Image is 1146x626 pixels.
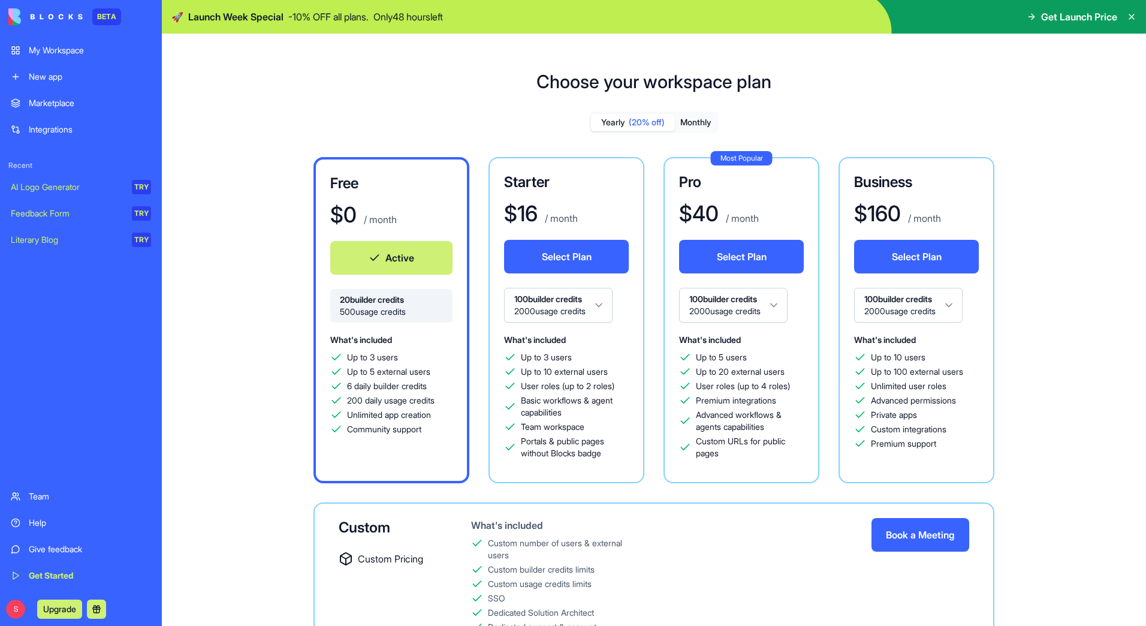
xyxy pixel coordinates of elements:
div: TRY [132,233,151,247]
p: / month [906,211,941,225]
div: Custom usage credits limits [488,578,592,590]
span: Team workspace [521,421,584,433]
span: 200 daily usage credits [347,395,435,407]
p: / month [542,211,578,225]
p: - 10 % OFF all plans. [288,10,369,24]
span: 20 builder credits [340,294,443,306]
a: Team [4,484,158,508]
a: Literary BlogTRY [4,228,158,252]
span: Up to 3 users [347,351,398,363]
span: User roles (up to 2 roles) [521,380,614,392]
button: Yearly [591,114,675,131]
span: What's included [330,335,392,345]
span: Custom URLs for public pages [696,435,804,459]
span: Up to 100 external users [871,366,963,378]
img: logo [8,8,83,25]
button: Upgrade [37,600,82,619]
span: Portals & public pages without Blocks badge [521,435,629,459]
span: Up to 5 users [696,351,747,363]
span: Basic workflows & agent capabilities [521,395,629,419]
p: / month [361,212,397,227]
div: TRY [132,180,151,194]
h3: Free [330,174,453,193]
div: Most Popular [711,151,773,165]
h1: $ 160 [854,201,901,225]
span: Launch Week Special [188,10,284,24]
span: What's included [854,335,916,345]
span: Community support [347,423,421,435]
a: Integrations [4,118,158,142]
div: Literary Blog [11,234,123,246]
div: SSO [488,592,505,604]
h1: $ 40 [679,201,719,225]
span: Advanced workflows & agents capabilities [696,409,804,433]
a: Get Started [4,564,158,588]
span: Up to 5 external users [347,366,430,378]
a: AI Logo GeneratorTRY [4,175,158,199]
a: Feedback FormTRY [4,201,158,225]
button: Select Plan [854,240,979,273]
div: Help [29,517,151,529]
button: Select Plan [504,240,629,273]
span: Up to 3 users [521,351,572,363]
p: / month [723,211,759,225]
div: Team [29,490,151,502]
span: User roles (up to 4 roles) [696,380,790,392]
span: Unlimited user roles [871,380,946,392]
span: Premium integrations [696,395,776,407]
h3: Starter [504,173,629,192]
div: Dedicated Solution Architect [488,607,594,619]
span: Up to 20 external users [696,366,785,378]
div: Feedback Form [11,207,123,219]
a: Help [4,511,158,535]
h3: Business [854,173,979,192]
div: BETA [92,8,121,25]
a: Give feedback [4,537,158,561]
span: Private apps [871,409,917,421]
span: Custom Pricing [358,552,423,566]
a: My Workspace [4,38,158,62]
a: Marketplace [4,91,158,115]
span: What's included [679,335,741,345]
span: Get Launch Price [1041,10,1117,24]
p: Only 48 hours left [373,10,443,24]
div: AI Logo Generator [11,181,123,193]
div: Integrations [29,124,151,136]
div: Custom [339,518,433,537]
a: Upgrade [37,603,82,615]
div: Custom builder credits limits [488,564,595,576]
div: TRY [132,206,151,221]
a: BETA [8,8,121,25]
span: Recent [4,161,158,170]
h1: Choose your workspace plan [536,71,771,92]
button: Book a Meeting [871,518,969,552]
span: S [6,600,25,619]
div: My Workspace [29,44,151,56]
a: New app [4,65,158,89]
span: Custom integrations [871,423,946,435]
button: Monthly [675,114,717,131]
span: Premium support [871,438,936,450]
h1: $ 0 [330,203,357,227]
span: 500 usage credits [340,306,443,318]
div: Give feedback [29,543,151,555]
h3: Pro [679,173,804,192]
div: Marketplace [29,97,151,109]
span: (20% off) [629,116,665,128]
h1: $ 16 [504,201,538,225]
div: New app [29,71,151,83]
div: What's included [471,518,638,532]
span: Unlimited app creation [347,409,431,421]
span: Advanced permissions [871,395,956,407]
button: Active [330,241,453,275]
div: Get Started [29,570,151,582]
span: 🚀 [171,10,183,24]
span: Up to 10 users [871,351,925,363]
span: What's included [504,335,566,345]
span: 6 daily builder credits [347,380,427,392]
span: Up to 10 external users [521,366,608,378]
button: Select Plan [679,240,804,273]
div: Custom number of users & external users [488,537,638,561]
